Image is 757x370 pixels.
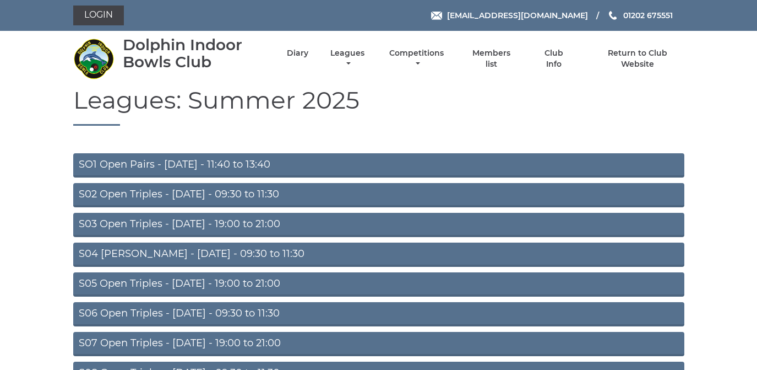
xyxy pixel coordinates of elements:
[73,302,684,326] a: S06 Open Triples - [DATE] - 09:30 to 11:30
[431,9,588,22] a: Email [EMAIL_ADDRESS][DOMAIN_NAME]
[73,183,684,207] a: S02 Open Triples - [DATE] - 09:30 to 11:30
[466,48,516,69] a: Members list
[328,48,367,69] a: Leagues
[123,36,268,71] div: Dolphin Indoor Bowls Club
[73,153,684,178] a: SO1 Open Pairs - [DATE] - 11:40 to 13:40
[73,38,115,79] img: Dolphin Indoor Bowls Club
[73,6,124,25] a: Login
[431,12,442,20] img: Email
[536,48,572,69] a: Club Info
[623,10,673,20] span: 01202 675551
[73,332,684,356] a: S07 Open Triples - [DATE] - 19:00 to 21:00
[73,243,684,267] a: S04 [PERSON_NAME] - [DATE] - 09:30 to 11:30
[73,87,684,126] h1: Leagues: Summer 2025
[73,213,684,237] a: S03 Open Triples - [DATE] - 19:00 to 21:00
[447,10,588,20] span: [EMAIL_ADDRESS][DOMAIN_NAME]
[609,11,617,20] img: Phone us
[607,9,673,22] a: Phone us 01202 675551
[387,48,447,69] a: Competitions
[73,272,684,297] a: S05 Open Triples - [DATE] - 19:00 to 21:00
[287,48,308,58] a: Diary
[591,48,684,69] a: Return to Club Website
